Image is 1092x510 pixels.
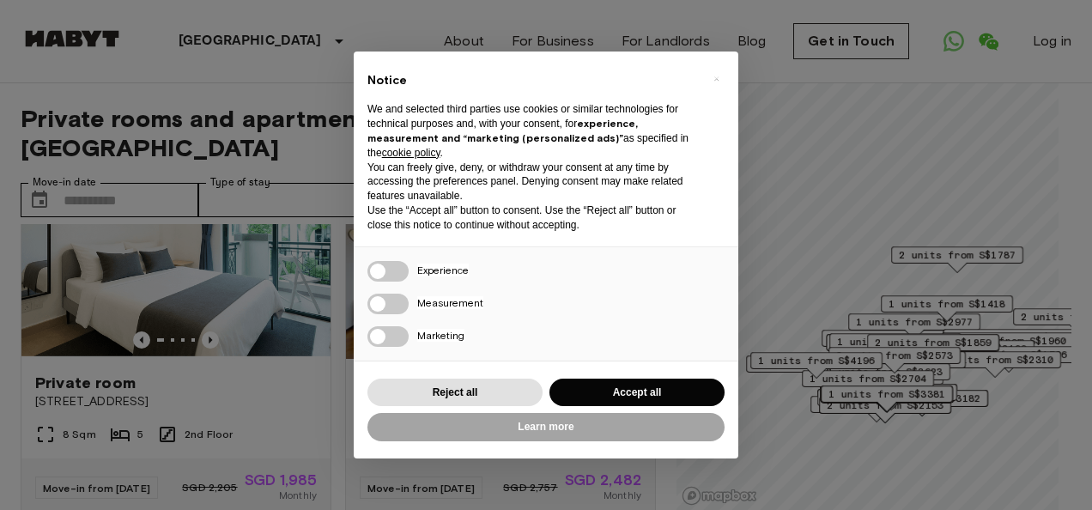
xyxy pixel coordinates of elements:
p: We and selected third parties use cookies or similar technologies for technical purposes and, wit... [367,102,697,160]
button: Accept all [549,379,725,407]
span: Measurement [417,296,483,309]
p: You can freely give, deny, or withdraw your consent at any time by accessing the preferences pane... [367,161,697,203]
button: Reject all [367,379,543,407]
button: Close this notice [702,65,730,93]
span: × [713,69,719,89]
p: Use the “Accept all” button to consent. Use the “Reject all” button or close this notice to conti... [367,203,697,233]
strong: experience, measurement and “marketing (personalized ads)” [367,117,638,144]
a: cookie policy [382,147,440,159]
span: Experience [417,264,469,276]
button: Learn more [367,413,725,441]
h2: Notice [367,72,697,89]
span: Marketing [417,329,464,342]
